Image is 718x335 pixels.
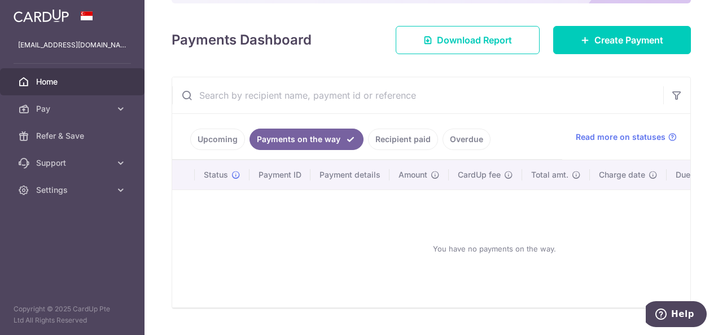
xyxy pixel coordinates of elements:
span: Refer & Save [36,130,111,142]
a: Recipient paid [368,129,438,150]
span: Support [36,157,111,169]
th: Payment ID [249,160,310,189]
span: Status [204,169,228,180]
span: Home [36,76,111,87]
p: [EMAIL_ADDRESS][DOMAIN_NAME] [18,39,126,51]
span: Create Payment [594,33,663,47]
span: Due date [676,169,710,180]
a: Create Payment [553,26,691,54]
a: Overdue [443,129,491,150]
span: Charge date [599,169,645,180]
a: Upcoming [190,129,245,150]
a: Download Report [396,26,540,54]
th: Payment details [310,160,389,189]
h4: Payments Dashboard [172,30,312,50]
img: CardUp [14,9,69,23]
iframe: Opens a widget where you can find more information [646,301,707,329]
span: Settings [36,184,111,196]
span: CardUp fee [458,169,501,180]
span: Amount [399,169,427,180]
span: Download Report [437,33,512,47]
input: Search by recipient name, payment id or reference [172,77,663,113]
span: Read more on statuses [576,131,666,143]
a: Payments on the way [249,129,364,150]
span: Total amt. [531,169,568,180]
a: Read more on statuses [576,131,677,143]
span: Pay [36,103,111,114]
